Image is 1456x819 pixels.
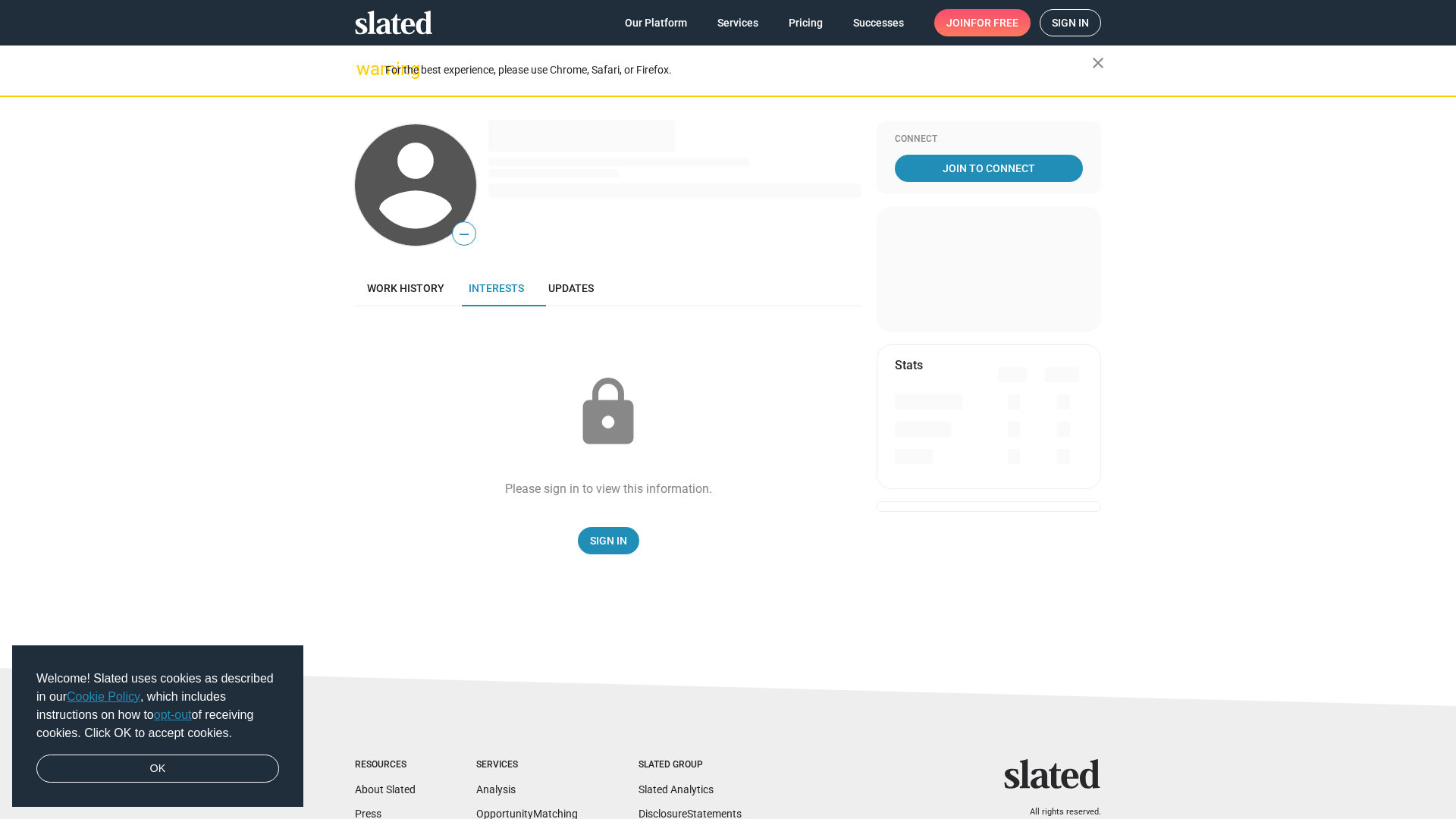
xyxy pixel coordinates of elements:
a: Work history [355,270,457,306]
span: Interests [469,282,524,294]
span: Updates [548,282,594,294]
span: Work history [367,282,444,294]
div: For the best experience, please use Chrome, Safari, or Firefox. [385,60,1092,80]
a: Successes [841,9,916,36]
a: Cookie Policy [67,690,140,703]
span: — [453,224,475,244]
span: Join [946,9,1018,36]
a: Services [705,9,770,36]
span: Our Platform [625,9,687,36]
span: Successes [853,9,904,36]
div: Connect [895,133,1083,146]
span: Pricing [789,9,823,36]
a: Join To Connect [895,155,1083,182]
div: Slated Group [639,759,742,771]
mat-icon: warning [356,60,375,78]
a: Sign In [578,527,639,554]
div: Services [476,759,578,771]
mat-icon: close [1089,54,1107,72]
span: Sign In [590,527,627,554]
a: Analysis [476,783,516,795]
a: dismiss cookie message [36,755,279,783]
a: Sign in [1040,9,1101,36]
span: Welcome! Slated uses cookies as described in our , which includes instructions on how to of recei... [36,670,279,742]
div: Resources [355,759,416,771]
div: Please sign in to view this information. [505,481,712,497]
span: Sign in [1052,10,1089,36]
a: Updates [536,270,606,306]
span: for free [971,9,1018,36]
a: Pricing [777,9,835,36]
a: Slated Analytics [639,783,714,795]
mat-icon: lock [570,375,646,450]
span: Services [717,9,758,36]
a: About Slated [355,783,416,795]
span: Join To Connect [898,155,1080,182]
div: cookieconsent [12,645,303,808]
a: Joinfor free [934,9,1031,36]
a: opt-out [154,708,192,721]
a: Our Platform [613,9,699,36]
a: Interests [457,270,536,306]
mat-card-title: Stats [895,357,923,373]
